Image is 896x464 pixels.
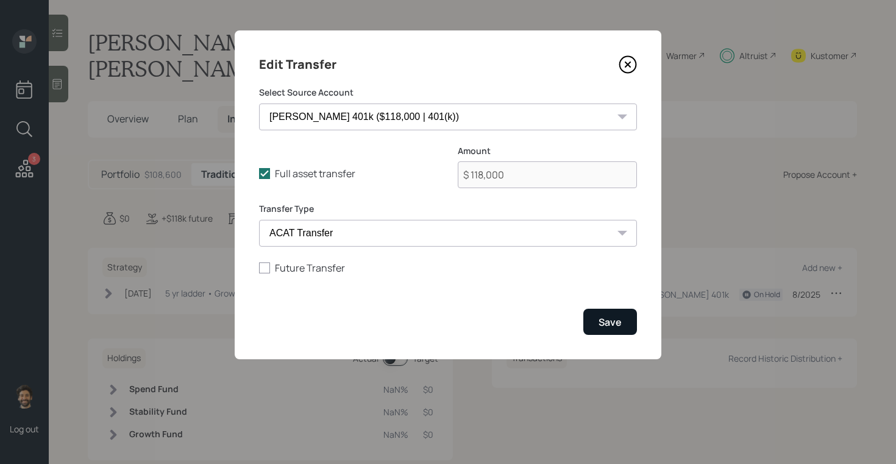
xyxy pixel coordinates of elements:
[259,86,637,99] label: Select Source Account
[259,55,336,74] h4: Edit Transfer
[259,167,438,180] label: Full asset transfer
[599,315,622,329] div: Save
[458,145,637,157] label: Amount
[259,203,637,215] label: Transfer Type
[259,261,637,275] label: Future Transfer
[583,309,637,335] button: Save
